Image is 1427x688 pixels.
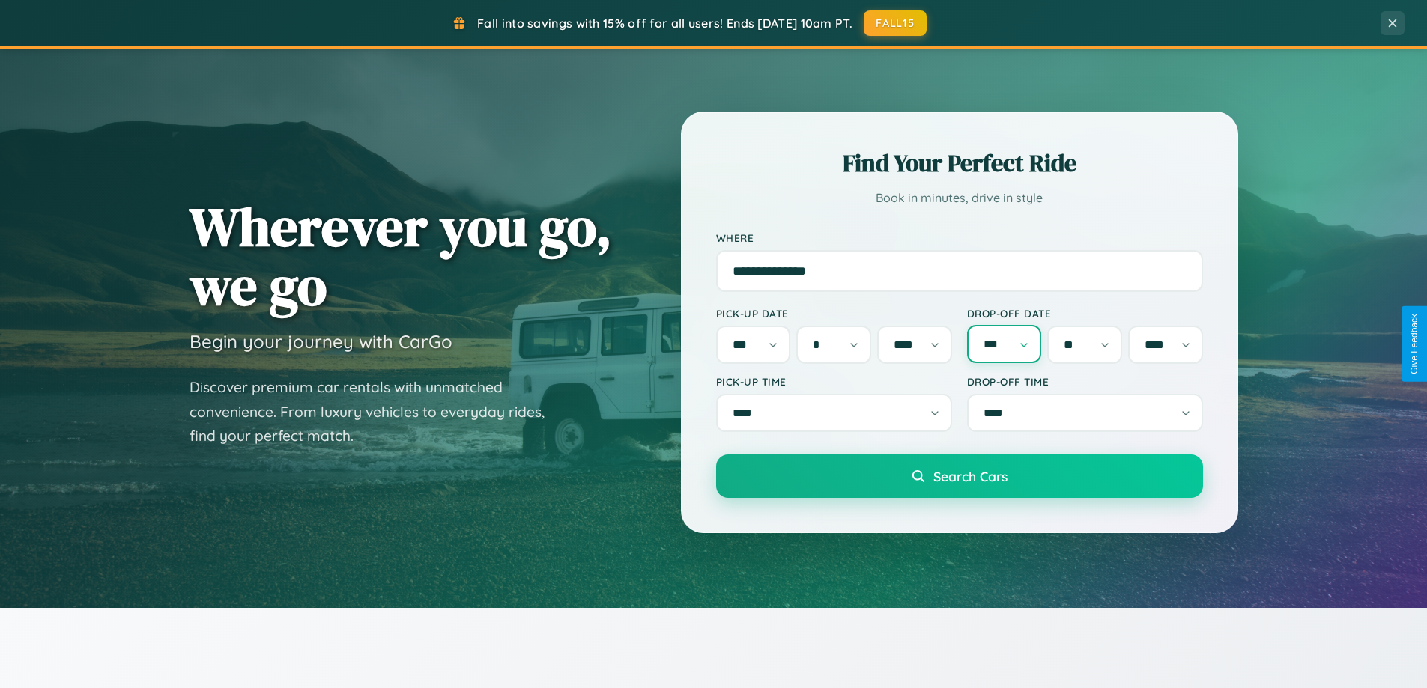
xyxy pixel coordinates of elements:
button: FALL15 [864,10,927,36]
label: Drop-off Date [967,307,1203,320]
p: Discover premium car rentals with unmatched convenience. From luxury vehicles to everyday rides, ... [190,375,564,448]
h1: Wherever you go, we go [190,197,612,315]
label: Drop-off Time [967,375,1203,388]
p: Book in minutes, drive in style [716,187,1203,209]
label: Pick-up Date [716,307,952,320]
span: Fall into savings with 15% off for all users! Ends [DATE] 10am PT. [477,16,852,31]
label: Where [716,231,1203,244]
label: Pick-up Time [716,375,952,388]
div: Give Feedback [1409,314,1420,374]
span: Search Cars [933,468,1008,484]
h2: Find Your Perfect Ride [716,147,1203,180]
button: Search Cars [716,454,1203,498]
h3: Begin your journey with CarGo [190,330,452,353]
